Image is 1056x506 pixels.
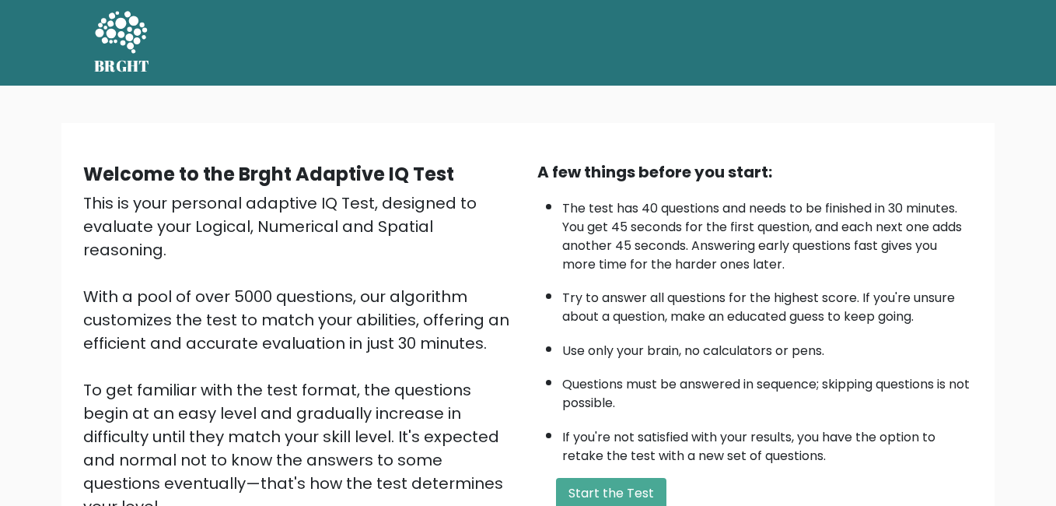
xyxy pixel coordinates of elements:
[562,192,973,274] li: The test has 40 questions and needs to be finished in 30 minutes. You get 45 seconds for the firs...
[537,160,973,184] div: A few things before you start:
[83,161,454,187] b: Welcome to the Brght Adaptive IQ Test
[562,334,973,360] li: Use only your brain, no calculators or pens.
[94,57,150,76] h5: BRGHT
[94,6,150,79] a: BRGHT
[562,420,973,466] li: If you're not satisfied with your results, you have the option to retake the test with a new set ...
[562,367,973,413] li: Questions must be answered in sequence; skipping questions is not possible.
[562,281,973,326] li: Try to answer all questions for the highest score. If you're unsure about a question, make an edu...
